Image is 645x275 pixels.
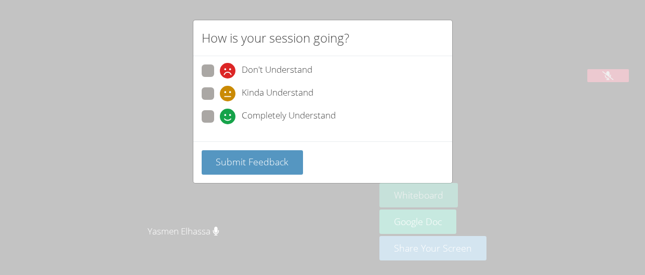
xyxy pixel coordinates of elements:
[242,63,312,78] span: Don't Understand
[216,155,288,168] span: Submit Feedback
[202,29,349,47] h2: How is your session going?
[242,109,336,124] span: Completely Understand
[242,86,313,101] span: Kinda Understand
[202,150,304,175] button: Submit Feedback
